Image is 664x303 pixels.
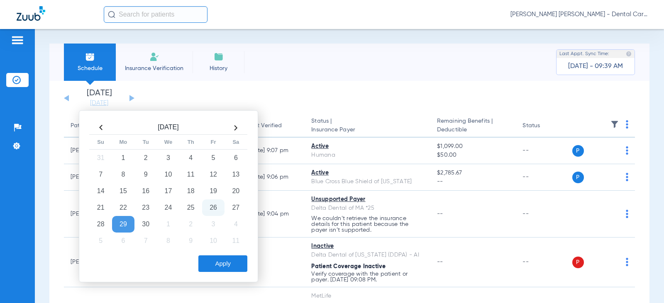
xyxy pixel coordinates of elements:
td: [DATE] 9:06 PM [242,164,305,191]
img: hamburger-icon [11,35,24,45]
td: -- [516,238,572,287]
div: Active [311,142,424,151]
div: MetLife [311,292,424,301]
span: P [572,257,584,268]
img: Schedule [85,52,95,62]
td: -- [242,238,305,287]
th: Status | [305,114,430,138]
span: Patient Coverage Inactive [311,264,386,269]
span: P [572,172,584,183]
button: Apply [198,255,247,272]
div: Last Verified [248,121,282,130]
img: group-dot-blue.svg [626,258,628,266]
img: group-dot-blue.svg [626,146,628,155]
p: Verify coverage with the patient or payer. [DATE] 09:08 PM. [311,271,424,283]
img: Manual Insurance Verification [149,52,159,62]
span: -- [437,177,509,186]
span: $50.00 [437,151,509,160]
th: [DATE] [112,121,225,135]
img: filter.svg [610,120,619,128]
img: last sync help info [626,51,632,57]
span: Last Appt. Sync Time: [559,50,609,58]
input: Search for patients [104,6,207,23]
td: -- [516,138,572,164]
div: Patient Name [71,121,107,130]
a: [DATE] [74,99,124,107]
div: Delta Dental of [US_STATE] (DDPA) - AI [311,251,424,259]
span: Deductible [437,126,509,134]
td: -- [516,191,572,238]
li: [DATE] [74,89,124,107]
span: P [572,145,584,157]
td: -- [516,164,572,191]
span: Schedule [70,64,110,73]
img: group-dot-blue.svg [626,120,628,128]
img: group-dot-blue.svg [626,173,628,181]
div: Patient Name [71,121,132,130]
span: Insurance Verification [122,64,186,73]
span: $1,099.00 [437,142,509,151]
div: Last Verified [248,121,298,130]
div: Inactive [311,242,424,251]
th: Status [516,114,572,138]
p: We couldn’t retrieve the insurance details for this patient because the payer isn’t supported. [311,216,424,233]
span: -- [437,259,443,265]
span: Insurance Payer [311,126,424,134]
td: [DATE] 9:04 PM [242,191,305,238]
th: Remaining Benefits | [430,114,516,138]
img: Search Icon [108,11,115,18]
div: Humana [311,151,424,160]
span: [DATE] - 09:39 AM [568,62,623,70]
span: -- [437,211,443,217]
img: group-dot-blue.svg [626,210,628,218]
td: [DATE] 9:07 PM [242,138,305,164]
span: $2,785.67 [437,169,509,177]
div: Unsupported Payer [311,195,424,204]
span: [PERSON_NAME] [PERSON_NAME] - Dental Care of [PERSON_NAME] [510,10,647,19]
div: Active [311,169,424,177]
div: Blue Cross Blue Shield of [US_STATE] [311,177,424,186]
img: Zuub Logo [17,6,45,21]
div: Delta Dental of MA *25 [311,204,424,213]
img: History [214,52,224,62]
span: History [199,64,238,73]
